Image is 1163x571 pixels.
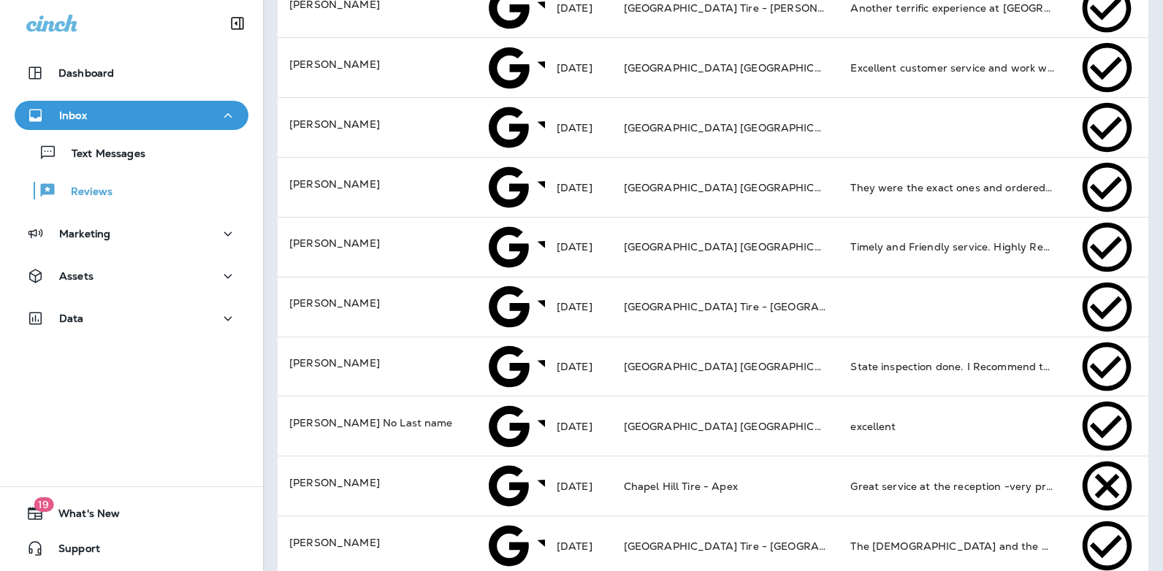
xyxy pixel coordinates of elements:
span: 5 Stars [533,359,780,372]
p: [PERSON_NAME] [289,535,460,550]
span: Support [44,543,100,560]
span: [GEOGRAPHIC_DATA] [GEOGRAPHIC_DATA] - [GEOGRAPHIC_DATA] [624,240,979,253]
td: [DATE] [545,456,612,516]
button: Data [15,304,248,333]
div: Timely and Friendly service. Highly Recommended! Update: removed and replaced defective electric ... [850,239,1054,254]
button: Reviews [15,175,248,206]
button: Assets [15,261,248,291]
span: 5 Stars [533,1,780,14]
span: [GEOGRAPHIC_DATA] [GEOGRAPHIC_DATA][PERSON_NAME] [624,61,945,74]
td: [DATE] [545,217,612,277]
td: [DATE] [545,98,612,158]
span: 5 Stars [533,120,780,133]
div: They were the exact ones and ordered and very well balanced, not movement in the steering wheel c... [850,180,1054,195]
span: 5 Stars [533,180,780,193]
p: [PERSON_NAME] [289,117,460,131]
td: [DATE] [545,158,612,218]
p: Text Messages [57,147,145,161]
span: [GEOGRAPHIC_DATA] Tire - [PERSON_NAME][GEOGRAPHIC_DATA] [624,1,975,15]
button: Text Messages [15,137,248,168]
button: Marketing [15,219,248,248]
p: [PERSON_NAME] [289,177,460,191]
span: What's New [44,507,120,525]
span: [GEOGRAPHIC_DATA] [GEOGRAPHIC_DATA] [624,420,854,433]
div: The lady and the man at the front desk were super nice. [850,539,1054,553]
div: Excellent customer service and work was outstanding. [850,61,1054,75]
span: Chapel Hill Tire - Apex [624,480,738,493]
p: [PERSON_NAME] [289,356,460,370]
button: Dashboard [15,58,248,88]
p: Assets [59,270,94,282]
span: 5 Stars [533,60,780,73]
span: 5 Stars [533,478,780,491]
td: [DATE] [545,277,612,337]
p: [PERSON_NAME] [289,236,460,250]
span: 5 Stars [533,299,780,313]
p: Data [59,313,84,324]
span: [GEOGRAPHIC_DATA] Tire - [GEOGRAPHIC_DATA] [624,300,884,313]
div: Great service at the reception -very professional and attentive team. The service was on time, ni... [850,479,1054,494]
button: Inbox [15,101,248,130]
span: [GEOGRAPHIC_DATA] [GEOGRAPHIC_DATA] - [GEOGRAPHIC_DATA] [624,181,979,194]
p: Reviews [56,185,113,199]
button: 19What's New [15,499,248,528]
p: [PERSON_NAME] [289,296,460,310]
td: [DATE] [545,396,612,456]
p: Inbox [59,110,87,121]
td: [DATE] [545,337,612,396]
p: [PERSON_NAME] [289,57,460,72]
div: excellent [850,419,1054,434]
div: State inspection done. I Recommend them. Friendly and approachable. [850,359,1054,374]
span: 5 Stars [533,239,780,253]
p: [PERSON_NAME] No Last name [289,415,460,430]
div: Another terrific experience at Chapel Hill Tire. They performed a needed wheel alignment after re... [850,1,1054,15]
span: 5 Stars [533,538,780,551]
button: Collapse Sidebar [217,9,258,38]
span: 19 [34,497,53,512]
button: Support [15,534,248,563]
td: [DATE] [545,38,612,98]
p: Dashboard [58,67,114,79]
p: [PERSON_NAME] [289,475,460,490]
span: [GEOGRAPHIC_DATA] [GEOGRAPHIC_DATA] [624,360,854,373]
span: [GEOGRAPHIC_DATA] [GEOGRAPHIC_DATA] - [GEOGRAPHIC_DATA] [624,121,979,134]
span: [GEOGRAPHIC_DATA] Tire - [GEOGRAPHIC_DATA] [624,540,884,553]
span: 5 Stars [533,418,780,432]
p: Marketing [59,228,110,239]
